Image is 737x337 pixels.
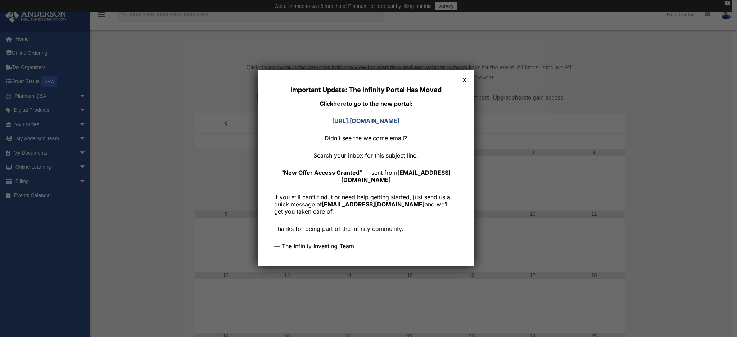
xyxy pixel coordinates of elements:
p: Didn’t see the welcome email? [274,135,458,142]
strong: [URL]. [DOMAIN_NAME] [332,117,399,124]
strong: [EMAIL_ADDRESS][DOMAIN_NAME] [322,201,425,208]
strong: [EMAIL_ADDRESS][DOMAIN_NAME] [341,169,451,183]
p: If you still can’t find it or need help getting started, just send us a quick message at and we’l... [274,193,458,215]
p: Thanks for being part of the Infinity community. [274,225,458,232]
strong: Click to go to the new portal: [320,100,412,107]
p: — The Infinity Investing Team [274,242,458,250]
p: “ ” — sent from [274,169,458,183]
p: Search your inbox for this subject line: [274,152,458,159]
div: Important Update: The Infinity Portal Has Moved [274,86,458,94]
button: Close [460,74,469,84]
a: [URL].[DOMAIN_NAME] [332,117,399,124]
strong: New Offer Access Granted [284,169,360,176]
a: here [333,100,347,107]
